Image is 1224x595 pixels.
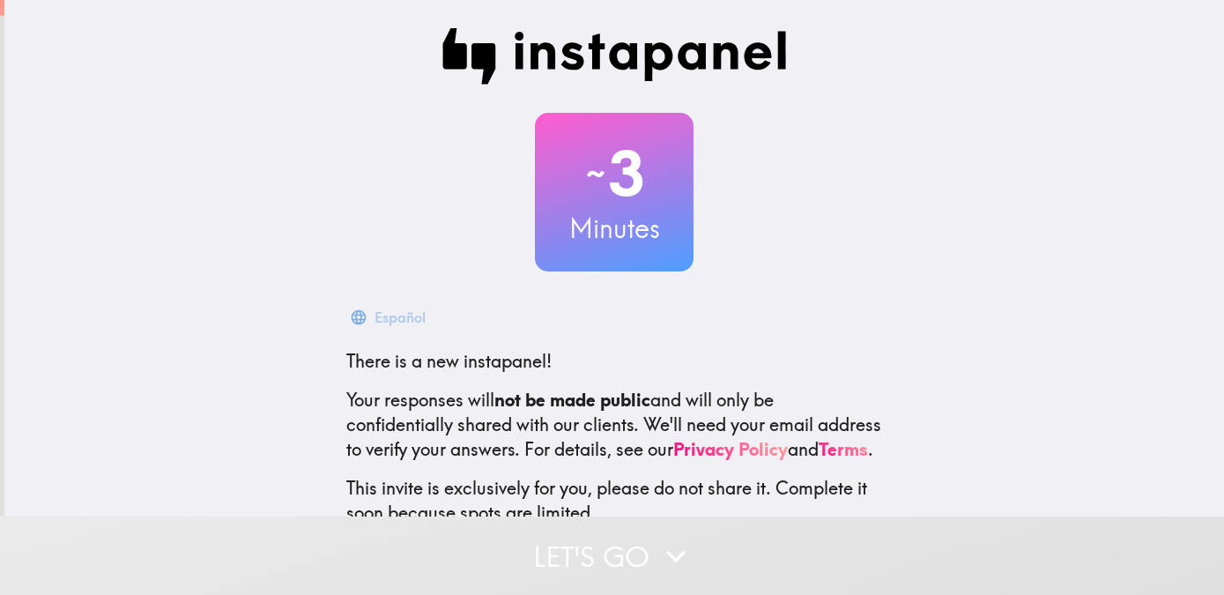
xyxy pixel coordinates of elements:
[819,438,868,460] a: Terms
[535,138,694,210] h2: 3
[535,210,694,247] h3: Minutes
[494,389,650,411] b: not be made public
[346,476,882,525] p: This invite is exclusively for you, please do not share it. Complete it soon because spots are li...
[346,388,882,462] p: Your responses will and will only be confidentially shared with our clients. We'll need your emai...
[375,305,426,330] div: Español
[346,350,552,372] span: There is a new instapanel!
[441,28,787,85] img: Instapanel
[673,438,788,460] a: Privacy Policy
[346,300,433,335] button: Español
[583,147,608,200] span: ~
